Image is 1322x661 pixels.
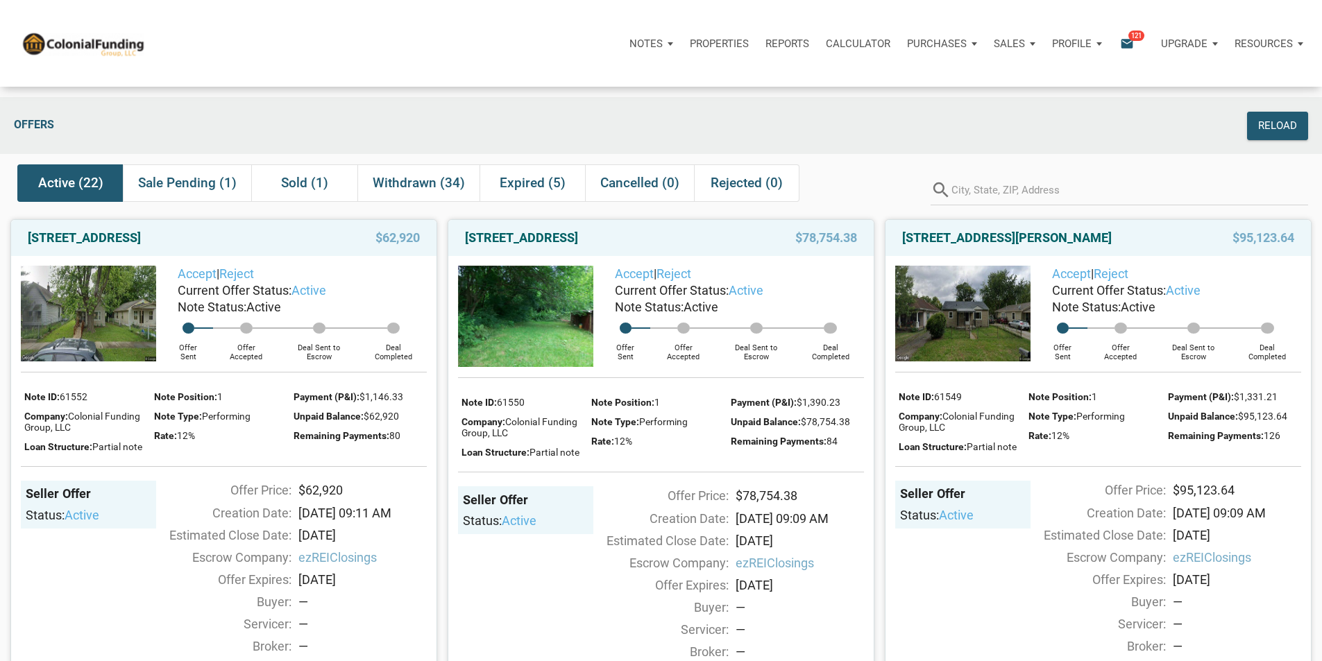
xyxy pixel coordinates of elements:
span: | [178,266,254,281]
span: ezREIClosings [736,553,864,572]
div: Servicer: [586,620,729,639]
span: Sale Pending (1) [138,175,237,191]
div: Buyer: [586,598,729,617]
span: Expired (5) [500,175,566,191]
span: 61552 [60,391,87,402]
div: Servicer: [149,615,291,633]
span: Note Type: [591,416,639,427]
div: Deal Completed [359,334,427,361]
div: Offer Sent [1037,334,1088,361]
span: Note Type: [154,411,202,422]
a: Reject [1094,266,1128,281]
a: Accept [1052,266,1091,281]
span: active [502,513,536,528]
span: 80 [389,430,400,441]
button: Upgrade [1153,23,1226,65]
span: Company: [461,416,505,427]
div: Escrow Company: [1024,548,1166,567]
button: Resources [1226,23,1312,65]
a: [STREET_ADDRESS] [28,230,141,246]
span: Note Type: [1028,411,1076,422]
span: 61549 [934,391,962,402]
span: active [291,283,326,298]
span: ezREIClosings [298,548,427,567]
span: Note Status: [178,300,246,314]
div: Offer Expires: [149,570,291,589]
div: [DATE] [1166,526,1308,544]
div: Expired (5) [480,164,585,202]
span: 12% [1051,430,1069,441]
span: Remaining Payments: [1168,430,1264,441]
div: Offer Sent [163,334,214,361]
span: Note Position: [591,397,654,408]
span: active [939,508,974,522]
div: Reload [1258,118,1297,134]
div: [DATE] 09:09 AM [729,509,871,528]
a: Accept [615,266,654,281]
div: Creation Date: [1024,504,1166,522]
a: Calculator [817,23,899,65]
span: Unpaid Balance: [1168,411,1238,422]
div: $95,123.64 [1166,481,1308,499]
span: Note Status: [615,300,684,314]
div: $62,920 [291,481,434,499]
div: [DATE] [729,531,871,550]
div: Buyer: [149,592,291,611]
span: Current Offer Status: [178,283,291,298]
span: Note ID: [899,391,934,402]
span: active [729,283,763,298]
span: $95,123.64 [1232,230,1294,246]
div: [DATE] [1166,570,1308,589]
span: Current Offer Status: [1052,283,1166,298]
span: Note ID: [461,397,497,408]
i: search [931,174,951,205]
div: — [1173,615,1301,633]
p: Calculator [826,37,890,50]
a: [STREET_ADDRESS] [465,230,578,246]
div: Sold (1) [251,164,357,202]
a: Accept [178,266,217,281]
div: Deal Sent to Escrow [279,334,359,361]
div: Buyer: [1024,592,1166,611]
button: Sales [985,23,1044,65]
p: Purchases [907,37,967,50]
span: Partial note [529,447,579,458]
span: $1,331.21 [1234,391,1278,402]
a: Reject [219,266,254,281]
span: Colonial Funding Group, LLC [899,411,1015,433]
div: Seller Offer [26,486,151,502]
span: 61550 [497,397,525,408]
span: 12% [177,430,195,441]
span: Payment (P&I): [294,391,359,402]
span: Performing [202,411,251,422]
div: Broker: [149,637,291,655]
span: 1 [1092,391,1097,402]
span: $1,146.33 [359,391,403,402]
div: Cancelled (0) [585,164,694,202]
div: Deal Sent to Escrow [1153,334,1234,361]
div: Offer Accepted [1087,334,1153,361]
p: Reports [765,37,809,50]
div: — [736,598,864,617]
span: Company: [899,411,942,422]
span: Partial note [92,441,142,452]
span: Loan Structure: [899,441,967,452]
div: — [298,637,427,655]
span: active [1166,283,1201,298]
button: Reload [1247,112,1308,140]
div: [DATE] 09:11 AM [291,504,434,522]
span: Active (22) [38,175,103,191]
div: — [1173,592,1301,611]
span: 1 [217,391,223,402]
a: Properties [681,23,757,65]
span: | [1052,266,1128,281]
span: | [615,266,691,281]
span: Note Position: [1028,391,1092,402]
div: Broker: [586,642,729,661]
div: Servicer: [1024,615,1166,633]
button: Profile [1044,23,1110,65]
span: 12% [614,436,632,447]
div: Deal Completed [797,334,864,361]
